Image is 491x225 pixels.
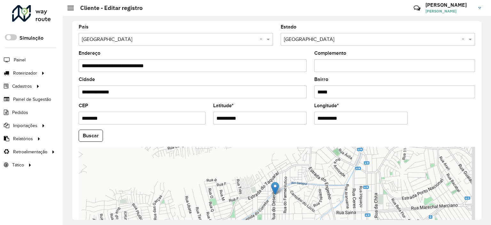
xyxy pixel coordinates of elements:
[74,4,143,12] h2: Cliente - Editar registro
[12,83,32,90] span: Cadastros
[314,49,346,57] label: Complemento
[79,76,95,83] label: Cidade
[425,2,473,8] h3: [PERSON_NAME]
[314,76,328,83] label: Bairro
[314,102,339,109] label: Longitude
[13,70,37,76] span: Roteirizador
[260,36,265,43] span: Clear all
[79,102,88,109] label: CEP
[12,109,28,116] span: Pedidos
[213,102,234,109] label: Latitude
[13,149,47,155] span: Retroalimentação
[13,135,33,142] span: Relatórios
[19,34,43,42] label: Simulação
[13,96,51,103] span: Painel de Sugestão
[425,8,473,14] span: [PERSON_NAME]
[281,23,296,31] label: Estado
[14,57,26,63] span: Painel
[271,182,279,195] img: Marker
[13,122,37,129] span: Importações
[462,36,467,43] span: Clear all
[410,1,424,15] a: Contato Rápido
[79,130,103,142] button: Buscar
[79,23,89,31] label: País
[12,162,24,168] span: Tático
[79,49,100,57] label: Endereço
